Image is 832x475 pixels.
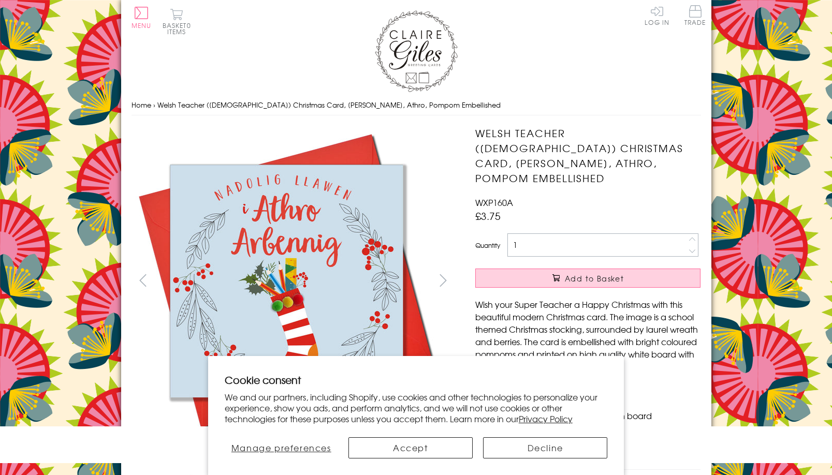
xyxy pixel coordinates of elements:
p: Wish your Super Teacher a Happy Christmas with this beautiful modern Christmas card. The image is... [475,298,700,373]
img: Welsh Teacher (Male) Christmas Card, Nadolig Llawen, Athro, Pompom Embellished [131,126,442,436]
img: Welsh Teacher (Male) Christmas Card, Nadolig Llawen, Athro, Pompom Embellished [455,126,765,374]
span: Add to Basket [565,273,624,284]
a: Privacy Policy [519,412,573,425]
button: Menu [132,7,152,28]
h1: Welsh Teacher ([DEMOGRAPHIC_DATA]) Christmas Card, [PERSON_NAME], Athro, Pompom Embellished [475,126,700,185]
span: WXP160A [475,196,513,209]
h2: Cookie consent [225,373,608,387]
span: › [153,100,155,110]
a: Home [132,100,151,110]
span: 0 items [167,21,191,36]
span: £3.75 [475,209,501,223]
nav: breadcrumbs [132,95,701,116]
a: Log In [645,5,669,25]
button: Add to Basket [475,269,700,288]
img: Claire Giles Greetings Cards [375,10,458,92]
button: prev [132,269,155,292]
span: Manage preferences [231,441,331,454]
p: We and our partners, including Shopify, use cookies and other technologies to personalize your ex... [225,392,608,424]
button: Basket0 items [163,8,191,35]
span: Menu [132,21,152,30]
button: Decline [483,437,607,458]
button: Manage preferences [225,437,338,458]
span: Welsh Teacher ([DEMOGRAPHIC_DATA]) Christmas Card, [PERSON_NAME], Athro, Pompom Embellished [157,100,501,110]
span: Trade [684,5,706,25]
button: Accept [348,437,473,458]
a: Trade [684,5,706,27]
button: next [431,269,455,292]
label: Quantity [475,241,500,250]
